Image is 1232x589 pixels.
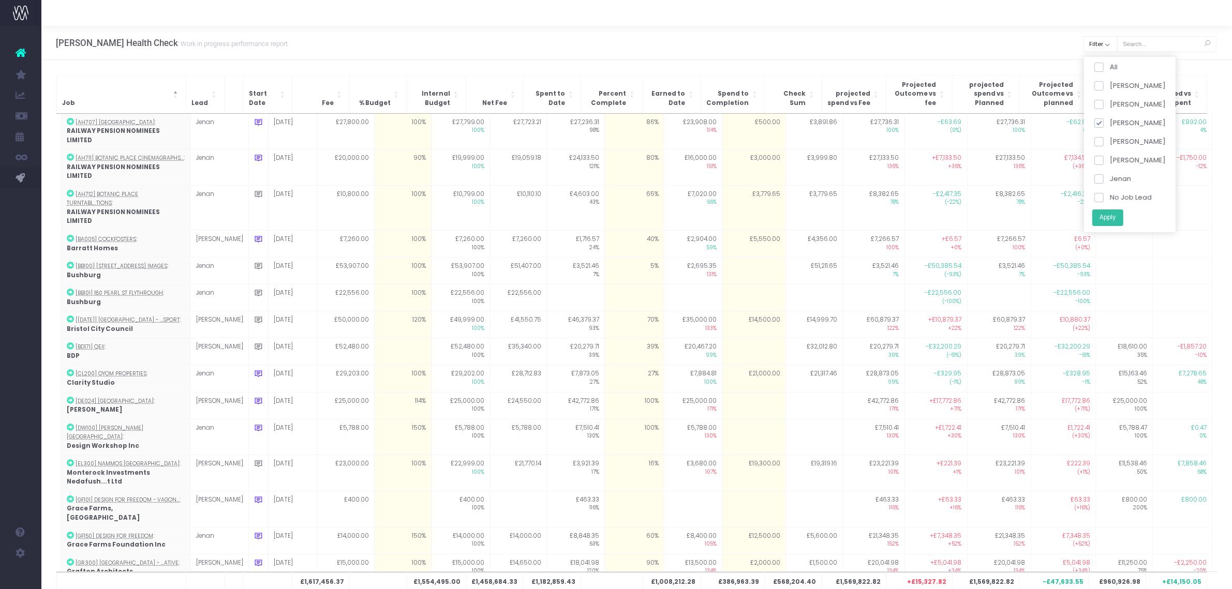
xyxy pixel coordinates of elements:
[432,185,490,230] td: £10,799.00
[910,199,962,206] span: (-22%)
[56,38,288,48] h3: [PERSON_NAME] Health Check
[62,284,191,311] td: :
[843,231,904,258] td: £7,266.57
[1036,271,1090,279] span: -93%
[523,75,581,113] th: Spent to Date: Activate to sort: Activate to sort: Activate to sort: Activate to sort
[318,554,375,581] td: £15,000.00
[604,455,664,491] td: 16%
[664,258,722,284] td: £2,695.35
[432,491,490,527] td: £400.00
[581,75,642,113] th: Percent Complete: Activate to sort: Activate to sort: Activate to sort: Activate to sort
[547,527,604,554] td: £8,848.35
[604,527,664,554] td: 60%
[62,258,191,284] td: :
[1094,99,1165,110] label: [PERSON_NAME]
[547,491,604,527] td: £463.33
[1036,127,1090,134] span: 0%
[547,149,604,186] td: £24,133.50
[967,338,1031,365] td: £20,279.71
[269,338,318,365] td: [DATE]
[604,185,664,230] td: 65%
[62,311,191,338] td: :
[407,75,466,113] th: Internal Budget: Activate to sort: Activate to sort: Activate to sort: Activate to sort
[67,244,118,252] strong: Barratt Homes
[848,199,899,206] span: 78%
[843,419,904,455] td: £7,510.41
[604,311,664,338] td: 70%
[1094,81,1165,91] label: [PERSON_NAME]
[269,419,318,455] td: [DATE]
[1094,155,1165,165] label: [PERSON_NAME]
[664,185,722,230] td: £7,020.00
[967,231,1031,258] td: £7,266.57
[1095,554,1152,581] td: £11,250.00
[318,311,375,338] td: £50,000.00
[604,554,664,581] td: 90%
[843,338,904,365] td: £20,279.71
[350,75,407,113] th: % Budget: Activate to sort: Activate to sort: Activate to sort: Activate to sort
[318,365,375,392] td: £29,203.00
[664,527,722,554] td: £8,400.00
[13,568,28,584] img: images/default_profile_image.png
[973,127,1026,134] span: 100%
[843,185,904,230] td: £8,382.65
[973,271,1026,279] span: 7%
[843,392,904,419] td: £42,772.86
[1036,199,1090,206] span: -22%
[432,149,490,186] td: £19,999.00
[843,258,904,284] td: £3,521.46
[552,199,599,206] span: 43%
[293,75,350,113] th: Fee: Activate to sort: Activate to sort: Activate to sort: Activate to sort
[62,455,191,491] td: :
[1074,235,1090,244] span: £6.57
[932,154,962,163] span: +£7,133.50
[432,392,490,419] td: £25,000.00
[910,127,962,134] span: (0%)
[490,455,547,491] td: £21,770.14
[318,455,375,491] td: £23,000.00
[67,271,101,279] strong: Bushburg
[269,114,318,149] td: [DATE]
[318,419,375,455] td: £5,788.00
[967,554,1031,581] td: £20,041.98
[318,338,375,365] td: £52,480.00
[269,149,318,186] td: [DATE]
[664,455,722,491] td: £3,680.00
[547,185,604,230] td: £4,603.00
[822,75,886,113] th: projected spend vs Fee: Activate to sort: Activate to sort: Activate to sort: Activate to sort
[1083,36,1118,52] button: Filter
[722,231,786,258] td: £5,550.00
[910,244,962,252] span: +0%
[843,527,904,554] td: £21,348.35
[318,392,375,419] td: £25,000.00
[547,392,604,419] td: £42,772.86
[786,149,843,186] td: £3,999.80
[191,365,249,392] td: Jenan
[375,258,432,284] td: 100%
[648,89,686,108] span: Earned to Date
[973,163,1026,171] span: 136%
[318,527,375,554] td: £14,000.00
[604,114,664,149] td: 86%
[843,114,904,149] td: £27,736.31
[375,284,432,311] td: 100%
[322,99,334,108] span: Fee
[843,455,904,491] td: £23,221.39
[722,365,786,392] td: £21,000.00
[318,491,375,527] td: £400.00
[967,185,1031,230] td: £8,382.65
[191,419,249,455] td: Jenan
[722,455,786,491] td: £19,300.00
[76,154,184,162] abbr: [AH711] Botanic Place Cinemagraphs
[375,185,432,230] td: 100%
[490,258,547,284] td: £51,407.00
[664,338,722,365] td: £20,467.20
[432,527,490,554] td: £14,000.00
[191,338,249,365] td: [PERSON_NAME]
[490,231,547,258] td: £7,260.00
[269,258,318,284] td: [DATE]
[765,75,822,113] th: Check Sum: Activate to sort: Activate to sort: Activate to sort: Activate to sort
[967,491,1031,527] td: £463.33
[437,244,484,252] span: 100%
[786,365,843,392] td: £21,317.46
